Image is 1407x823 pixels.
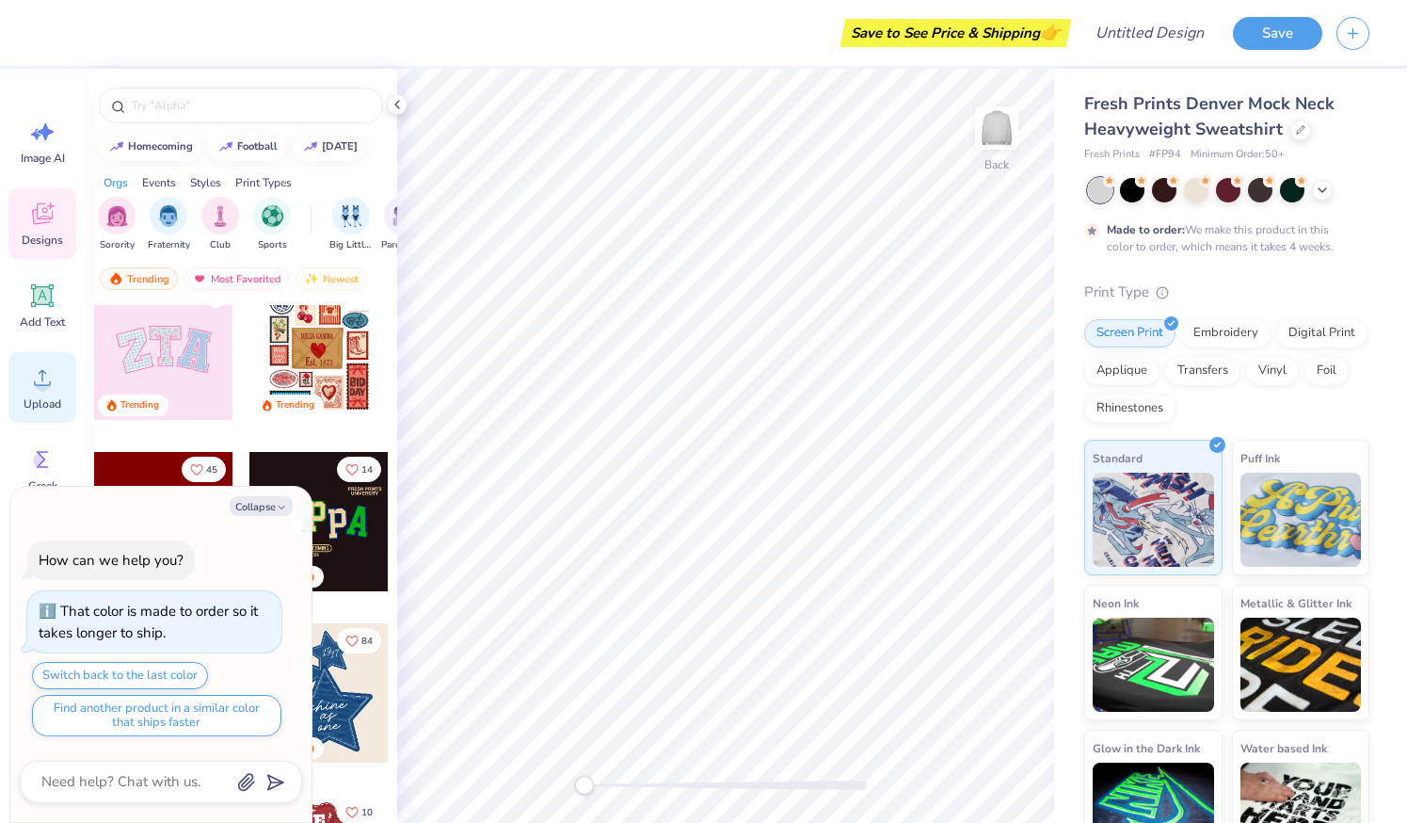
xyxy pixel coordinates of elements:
[99,133,201,161] button: homecoming
[845,19,1066,47] div: Save to See Price & Shipping
[237,141,278,152] div: football
[182,457,226,482] button: Like
[201,197,239,252] div: filter for Club
[190,174,221,191] div: Styles
[1107,222,1185,237] strong: Made to order:
[22,233,63,248] span: Designs
[100,238,135,252] span: Sorority
[39,551,184,570] div: How can we help you?
[148,197,190,252] button: filter button
[1165,357,1240,385] div: Transfers
[293,133,366,161] button: [DATE]
[98,197,136,252] div: filter for Sorority
[210,205,231,227] img: Club Image
[258,238,287,252] span: Sports
[329,197,373,252] div: filter for Big Little Reveal
[201,197,239,252] button: filter button
[381,238,424,252] span: Parent's Weekend
[128,141,193,152] div: homecoming
[104,174,128,191] div: Orgs
[337,628,381,654] button: Like
[208,133,286,161] button: football
[1093,618,1214,712] img: Neon Ink
[253,197,291,252] div: filter for Sports
[1191,147,1285,163] span: Minimum Order: 50 +
[575,776,594,795] div: Accessibility label
[210,238,231,252] span: Club
[1084,395,1175,423] div: Rhinestones
[32,662,208,689] button: Switch back to the last color
[206,465,217,475] span: 45
[276,398,314,412] div: Trending
[381,197,424,252] div: filter for Parent's Weekend
[21,151,65,166] span: Image AI
[1093,448,1143,468] span: Standard
[329,238,373,252] span: Big Little Reveal
[1084,282,1369,303] div: Print Type
[361,808,373,817] span: 10
[108,272,123,285] img: trending.gif
[28,478,57,493] span: Greek
[192,272,207,285] img: most_fav.gif
[1181,319,1271,347] div: Embroidery
[1240,448,1280,468] span: Puff Ink
[361,637,373,646] span: 84
[109,141,124,153] img: trend_line.gif
[984,156,1009,173] div: Back
[98,197,136,252] button: filter button
[158,205,179,227] img: Fraternity Image
[253,197,291,252] button: filter button
[262,205,283,227] img: Sports Image
[392,205,414,227] img: Parent's Weekend Image
[978,109,1015,147] img: Back
[148,197,190,252] div: filter for Fraternity
[1093,738,1200,758] span: Glow in the Dark Ink
[148,238,190,252] span: Fraternity
[20,315,65,330] span: Add Text
[1107,221,1338,255] div: We make this product in this color to order, which means it takes 4 weeks.
[361,465,373,475] span: 14
[322,141,358,152] div: halloween
[100,267,178,290] div: Trending
[1240,593,1351,613] span: Metallic & Glitter Ink
[1240,473,1362,567] img: Puff Ink
[1084,147,1140,163] span: Fresh Prints
[341,205,361,227] img: Big Little Reveal Image
[1233,17,1322,50] button: Save
[1149,147,1181,163] span: # FP94
[303,141,318,153] img: trend_line.gif
[1084,319,1175,347] div: Screen Print
[230,496,293,516] button: Collapse
[296,267,367,290] div: Newest
[184,267,290,290] div: Most Favorited
[304,272,319,285] img: newest.gif
[1304,357,1349,385] div: Foil
[142,174,176,191] div: Events
[1080,14,1219,52] input: Untitled Design
[337,457,381,482] button: Like
[106,205,128,227] img: Sorority Image
[218,141,233,153] img: trend_line.gif
[39,602,258,642] div: That color is made to order so it takes longer to ship.
[1040,21,1061,43] span: 👉
[1093,593,1139,613] span: Neon Ink
[381,197,424,252] button: filter button
[1084,92,1335,140] span: Fresh Prints Denver Mock Neck Heavyweight Sweatshirt
[1240,618,1362,712] img: Metallic & Glitter Ink
[1240,738,1327,758] span: Water based Ink
[1084,357,1159,385] div: Applique
[130,96,371,115] input: Try "Alpha"
[1246,357,1299,385] div: Vinyl
[329,197,373,252] button: filter button
[1276,319,1367,347] div: Digital Print
[120,398,159,412] div: Trending
[235,174,292,191] div: Print Types
[1093,473,1214,567] img: Standard
[24,396,61,411] span: Upload
[32,695,281,736] button: Find another product in a similar color that ships faster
